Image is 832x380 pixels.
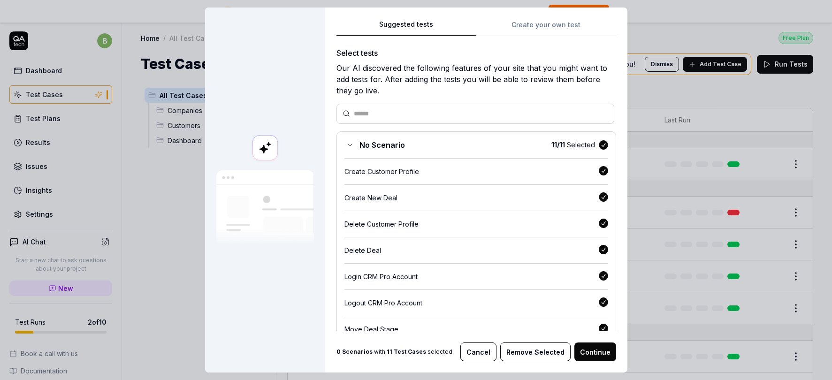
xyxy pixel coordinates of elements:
[574,342,616,361] button: Continue
[500,342,571,361] button: Remove Selected
[336,348,373,355] b: 0 Scenarios
[216,170,314,245] img: Our AI scans your site and suggests things to test
[476,19,616,36] button: Create your own test
[551,140,595,150] span: Selected
[551,141,565,149] b: 11 / 11
[344,324,599,334] div: Move Deal Stage
[336,62,616,96] div: Our AI discovered the following features of your site that you might want to add tests for. After...
[336,47,616,59] div: Select tests
[344,272,599,281] div: Login CRM Pro Account
[336,348,452,356] span: with selected
[344,167,599,176] div: Create Customer Profile
[460,342,496,361] button: Cancel
[344,298,599,308] div: Logout CRM Pro Account
[344,245,599,255] div: Delete Deal
[344,193,599,203] div: Create New Deal
[387,348,426,355] b: 11 Test Cases
[359,139,405,151] span: No Scenario
[344,219,599,229] div: Delete Customer Profile
[336,19,476,36] button: Suggested tests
